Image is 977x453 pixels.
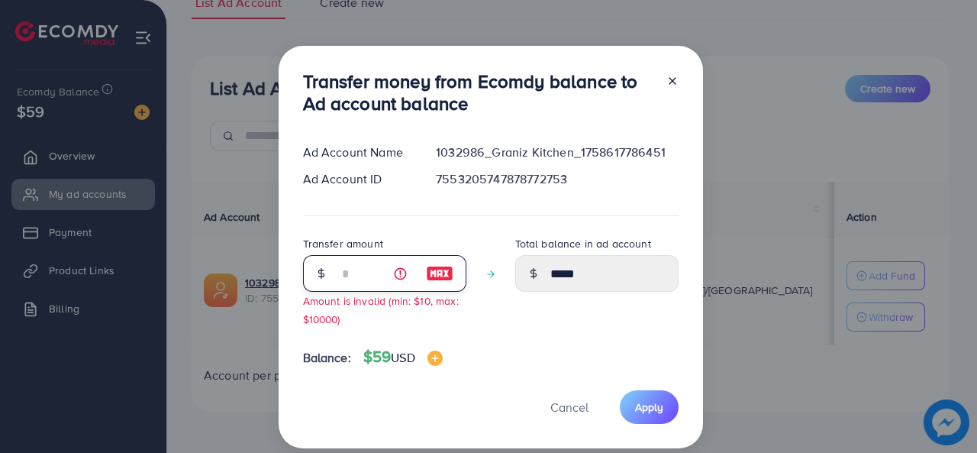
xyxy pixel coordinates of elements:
[391,349,414,366] span: USD
[635,400,663,415] span: Apply
[424,144,690,161] div: 1032986_Graniz Kitchen_1758617786451
[620,390,679,423] button: Apply
[303,293,459,325] small: Amount is invalid (min: $10, max: $10000)
[363,348,443,367] h4: $59
[291,144,424,161] div: Ad Account Name
[426,264,453,283] img: image
[303,236,383,251] label: Transfer amount
[303,349,351,367] span: Balance:
[424,170,690,188] div: 7553205747878772753
[550,399,588,416] span: Cancel
[303,70,654,115] h3: Transfer money from Ecomdy balance to Ad account balance
[291,170,424,188] div: Ad Account ID
[427,351,443,366] img: image
[531,390,608,423] button: Cancel
[515,236,651,251] label: Total balance in ad account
